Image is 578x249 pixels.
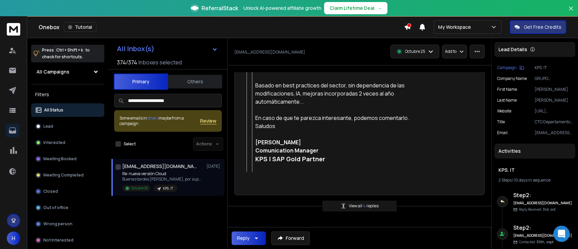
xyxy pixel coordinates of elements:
button: Interested [31,136,104,149]
h1: [EMAIL_ADDRESS][DOMAIN_NAME] +1 [122,163,197,170]
h6: Step 2 : [513,191,573,199]
button: Meeting Booked [31,152,104,166]
div: En caso de que te parezca interesante, podemos comentarlo. [255,114,442,122]
h6: [EMAIL_ADDRESS][DOMAIN_NAME] [513,201,573,206]
span: KPS | SAP Gold Partner [255,155,325,163]
h6: [EMAIL_ADDRESS][DOMAIN_NAME] [513,233,573,238]
p: All Status [44,107,63,113]
span: 2 Steps [498,177,512,183]
p: Add to [445,49,456,54]
button: Others [168,74,222,89]
button: Forward [271,231,310,245]
button: All Inbox(s) [111,42,223,56]
button: Close banner [566,4,575,20]
p: Out of office [43,205,68,210]
button: All Campaigns [31,65,104,79]
span: Ctrl + Shift + k [55,46,84,54]
p: Meeting Booked [43,156,77,162]
button: Meeting Completed [31,168,104,182]
p: Unlock AI-powered affiliate growth [243,5,321,12]
p: Get Free Credits [524,24,561,30]
p: Lead Details [498,46,527,53]
h1: All Campaigns [37,68,69,75]
h1: All Inbox(s) [117,45,154,52]
h3: Inboxes selected [138,58,182,66]
p: [PERSON_NAME] [535,87,573,92]
button: Out of office [31,201,104,214]
button: Wrong person [31,217,104,231]
p: KPS. IT [163,186,173,191]
p: Email [497,130,508,136]
p: [URL][DOMAIN_NAME] [535,108,573,114]
button: Get Free Credits [510,20,566,34]
p: Press to check for shortcuts. [42,47,90,60]
p: website [497,108,511,114]
p: First Name [497,87,517,92]
p: Lead [43,124,53,129]
span: 10 days in sequence [514,177,551,183]
span: 3rd, oct [543,207,556,212]
p: Buenas tardes [PERSON_NAME], por supuesto. Efectivamente [122,177,204,182]
h3: Filters [31,90,104,99]
div: Basado en best practices del sector, sin dependencia de las modificaciones, IA, mejoras incorpora... [255,81,442,106]
span: others [147,115,159,121]
div: Activities [494,144,575,159]
span: → [377,5,382,12]
button: All Status [31,103,104,117]
p: Company Name [497,76,527,81]
button: Primary [114,74,168,90]
button: Claim Lifetime Deal→ [324,2,387,14]
h1: KPS. IT [498,167,571,173]
p: Wrong person [43,221,72,227]
p: Not Interested [43,237,73,243]
p: [PERSON_NAME] [535,98,573,103]
div: Some emails in maybe from a campaign [120,116,200,126]
button: Not Interested [31,233,104,247]
p: Octubre 25 [131,186,148,191]
button: Campaign [497,65,524,70]
label: Select [124,141,136,147]
p: [EMAIL_ADDRESS][DOMAIN_NAME] [234,49,305,55]
strong: Comunication Manager [255,147,319,154]
div: Open Intercom Messenger [553,226,570,242]
p: Last Name [497,98,517,103]
p: KPS. IT [535,65,573,70]
div: Onebox [39,22,404,32]
button: H [7,231,20,245]
button: Reply [232,231,266,245]
button: Lead [31,120,104,133]
p: [EMAIL_ADDRESS][DOMAIN_NAME],[EMAIL_ADDRESS][DOMAIN_NAME],[EMAIL_ADDRESS][DOMAIN_NAME] [535,130,573,136]
p: CTO Departamento Informática [535,119,573,125]
p: Closed [43,189,58,194]
p: Campaign [497,65,517,70]
h6: Step 2 : [513,224,573,232]
p: Octubre 25 [405,49,425,54]
p: [DATE] [207,164,222,169]
button: Closed [31,185,104,198]
p: Contacted [519,240,554,245]
div: Reply [237,235,250,242]
button: Review [200,118,216,124]
span: ReferralStack [201,4,238,12]
p: GRUPO [PERSON_NAME] GRES INTERNACIONAL [535,76,573,81]
p: Interested [43,140,65,145]
div: Saludos [255,122,442,130]
span: 30th, sept [536,240,554,244]
div: | [498,178,571,183]
p: My Workspace [438,24,474,30]
p: Re: nueva versión Cloud [122,171,204,177]
p: Reply Received [519,207,556,212]
p: Meeting Completed [43,172,84,178]
strong: [PERSON_NAME] [255,139,301,146]
p: View all replies [349,203,379,209]
span: 4 [363,203,366,209]
p: title [497,119,505,125]
span: 374 / 374 [117,58,137,66]
button: Tutorial [64,22,97,32]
